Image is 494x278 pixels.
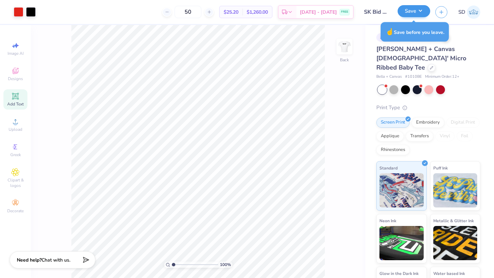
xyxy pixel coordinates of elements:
[376,131,404,141] div: Applique
[379,226,424,260] img: Neon Ink
[376,145,410,155] div: Rhinestones
[340,57,349,63] div: Back
[433,164,448,172] span: Puff Ink
[9,127,22,132] span: Upload
[341,10,348,14] span: FREE
[379,173,424,207] img: Standard
[7,208,24,214] span: Decorate
[381,22,449,42] div: Save before you leave.
[446,117,480,128] div: Digital Print
[8,76,23,81] span: Designs
[7,101,24,107] span: Add Text
[412,117,444,128] div: Embroidery
[425,74,459,80] span: Minimum Order: 12 +
[8,51,24,56] span: Image AI
[175,6,201,18] input: – –
[458,8,465,16] span: SD
[42,257,70,263] span: Chat with us.
[433,270,465,277] span: Water based Ink
[376,45,466,72] span: [PERSON_NAME] + Canvas [DEMOGRAPHIC_DATA]' Micro Ribbed Baby Tee
[10,152,21,157] span: Greek
[406,131,433,141] div: Transfers
[379,217,396,224] span: Neon Ink
[379,164,398,172] span: Standard
[247,9,268,16] span: $1,260.00
[458,5,480,19] a: SD
[17,257,42,263] strong: Need help?
[3,177,27,188] span: Clipart & logos
[433,226,478,260] img: Metallic & Glitter Ink
[433,217,474,224] span: Metallic & Glitter Ink
[359,5,392,19] input: Untitled Design
[433,173,478,207] img: Puff Ink
[224,9,238,16] span: $25.20
[379,270,419,277] span: Glow in the Dark Ink
[457,131,473,141] div: Foil
[338,40,351,53] img: Back
[386,27,394,36] span: ☝️
[405,74,422,80] span: # 1010BE
[467,5,480,19] img: Sofia Diep
[376,33,404,42] div: # 483482A
[220,262,231,268] span: 100 %
[376,117,410,128] div: Screen Print
[300,9,337,16] span: [DATE] - [DATE]
[376,74,402,80] span: Bella + Canvas
[376,104,480,112] div: Print Type
[398,5,430,17] button: Save
[435,131,455,141] div: Vinyl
